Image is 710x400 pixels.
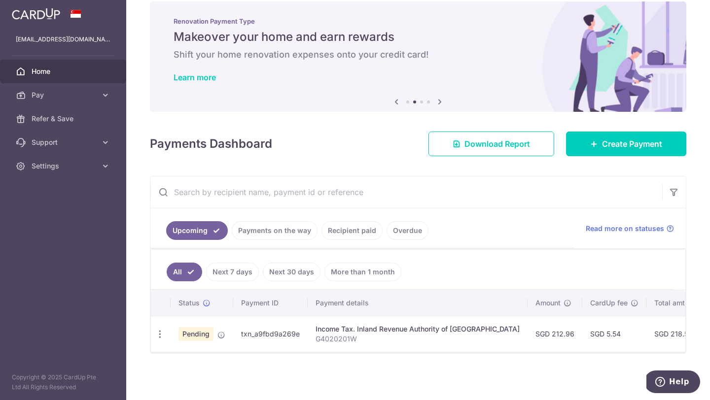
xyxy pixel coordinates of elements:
a: Next 30 days [263,263,320,281]
span: Pay [32,90,97,100]
span: Create Payment [602,138,662,150]
p: Renovation Payment Type [174,17,663,25]
span: Status [178,298,200,308]
a: Next 7 days [206,263,259,281]
span: Support [32,137,97,147]
th: Payment ID [233,290,308,316]
img: Renovation banner [150,1,686,112]
p: [EMAIL_ADDRESS][DOMAIN_NAME] [16,34,110,44]
a: More than 1 month [324,263,401,281]
span: Refer & Save [32,114,97,124]
input: Search by recipient name, payment id or reference [150,176,662,208]
iframe: Opens a widget where you can find more information [646,370,700,395]
td: SGD 212.96 [528,316,582,352]
a: Download Report [428,132,554,156]
h6: Shift your home renovation expenses onto your credit card! [174,49,663,61]
a: Create Payment [566,132,686,156]
span: Settings [32,161,97,171]
a: Read more on statuses [586,224,674,233]
a: All [167,263,202,281]
span: Pending [178,327,213,341]
img: CardUp [12,8,60,20]
div: Income Tax. Inland Revenue Authority of [GEOGRAPHIC_DATA] [316,324,520,334]
span: Download Report [464,138,530,150]
span: Amount [535,298,561,308]
span: Total amt. [654,298,687,308]
p: G4020201W [316,334,520,344]
td: SGD 218.50 [646,316,706,352]
span: Read more on statuses [586,224,664,233]
a: Upcoming [166,221,228,240]
td: txn_a9fbd9a269e [233,316,308,352]
h5: Makeover your home and earn rewards [174,29,663,45]
a: Learn more [174,72,216,82]
th: Payment details [308,290,528,316]
a: Payments on the way [232,221,318,240]
span: CardUp fee [590,298,628,308]
h4: Payments Dashboard [150,135,272,153]
span: Home [32,67,97,76]
td: SGD 5.54 [582,316,646,352]
a: Recipient paid [321,221,383,240]
a: Overdue [387,221,428,240]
